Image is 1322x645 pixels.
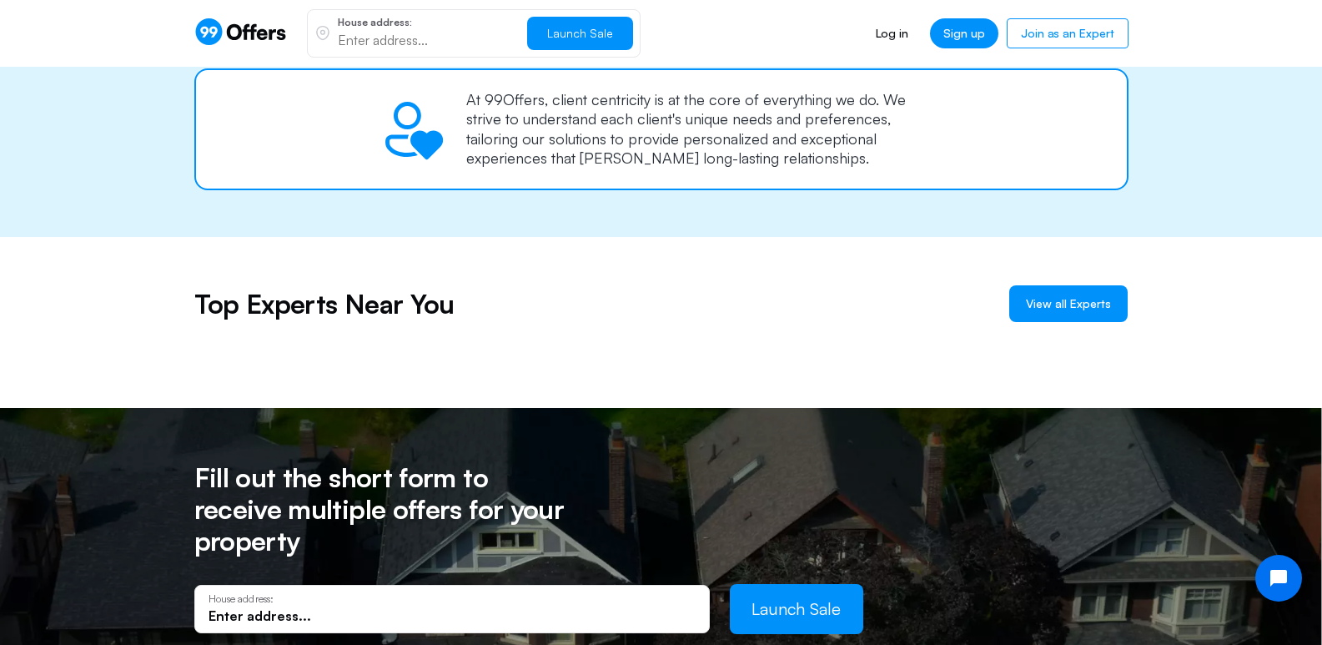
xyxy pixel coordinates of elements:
[209,607,696,625] input: Enter address...
[1009,285,1128,322] a: View all Experts
[194,461,582,557] h5: Fill out the short form to receive multiple offers for your property
[547,26,613,40] span: Launch Sale
[466,90,943,169] p: At 99Offers, client centricity is at the core of everything we do. We strive to understand each c...
[209,593,696,605] p: House address:
[930,18,998,48] a: Sign up
[1026,295,1111,312] span: View all Experts
[338,18,514,28] p: House address:
[751,598,841,619] span: Launch Sale
[862,18,922,48] a: Log in
[730,584,863,634] button: Launch Sale
[194,284,455,324] h5: Top Experts Near You
[1007,18,1128,48] a: Join as an Expert
[338,31,514,49] input: Enter address...
[527,17,633,50] button: Launch Sale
